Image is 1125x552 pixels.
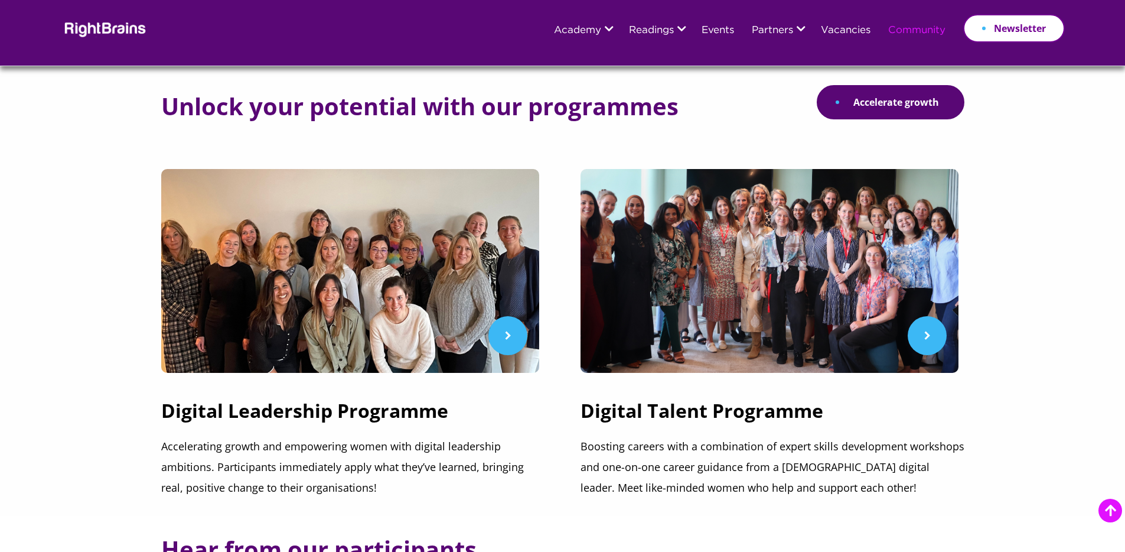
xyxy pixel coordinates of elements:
[161,93,679,119] h2: Unlock your potential with our programmes
[61,20,146,37] img: Rightbrains
[161,398,545,436] a: Digital Leadership Programme
[888,25,945,36] a: Community
[581,398,964,436] a: Digital Talent Programme
[161,436,545,498] p: Accelerating growth and empowering women with digital leadership ambitions. Participants immediat...
[554,25,601,36] a: Academy
[702,25,734,36] a: Events
[629,25,674,36] a: Readings
[821,25,870,36] a: Vacancies
[963,14,1065,43] a: Newsletter
[581,436,964,498] p: Boosting careers with a combination of expert skills development workshops and one-on-one career ...
[752,25,793,36] a: Partners
[817,85,964,119] a: Accelerate growth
